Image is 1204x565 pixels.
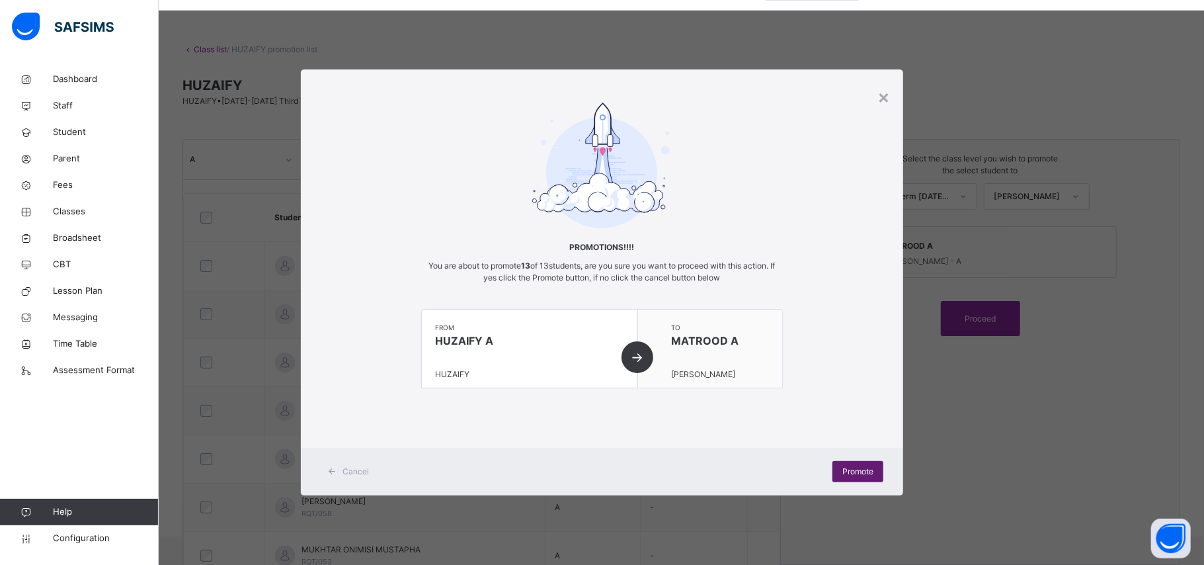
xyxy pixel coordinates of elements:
span: CBT [53,258,159,271]
span: Lesson Plan [53,284,159,298]
span: Parent [53,152,159,165]
span: Configuration [53,532,158,545]
span: MATROOD A [671,333,769,349]
span: [PERSON_NAME] [671,369,735,379]
span: Broadsheet [53,232,159,245]
img: take-off-ready.7d5f222c871c783a555a8f88bc8e2a46.svg [532,103,672,229]
span: Classes [53,205,159,218]
span: Promote [842,466,873,478]
span: Promotions!!!! [421,241,782,253]
div: × [877,83,890,110]
span: Cancel [342,466,369,478]
span: Fees [53,179,159,192]
span: to [671,323,769,333]
span: Messaging [53,311,159,324]
span: from [435,323,624,333]
span: Dashboard [53,73,159,86]
b: 13 [521,261,530,271]
span: Student [53,126,159,139]
span: Help [53,505,158,519]
span: Staff [53,99,159,112]
span: Time Table [53,337,159,351]
span: HUZAIFY A [435,333,624,349]
button: Open asap [1151,519,1191,558]
span: HUZAIFY [435,369,469,379]
span: Assessment Format [53,364,159,377]
span: You are about to promote of 13 students, are you sure you want to proceed with this action. If ye... [428,261,775,282]
img: safsims [12,13,114,40]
